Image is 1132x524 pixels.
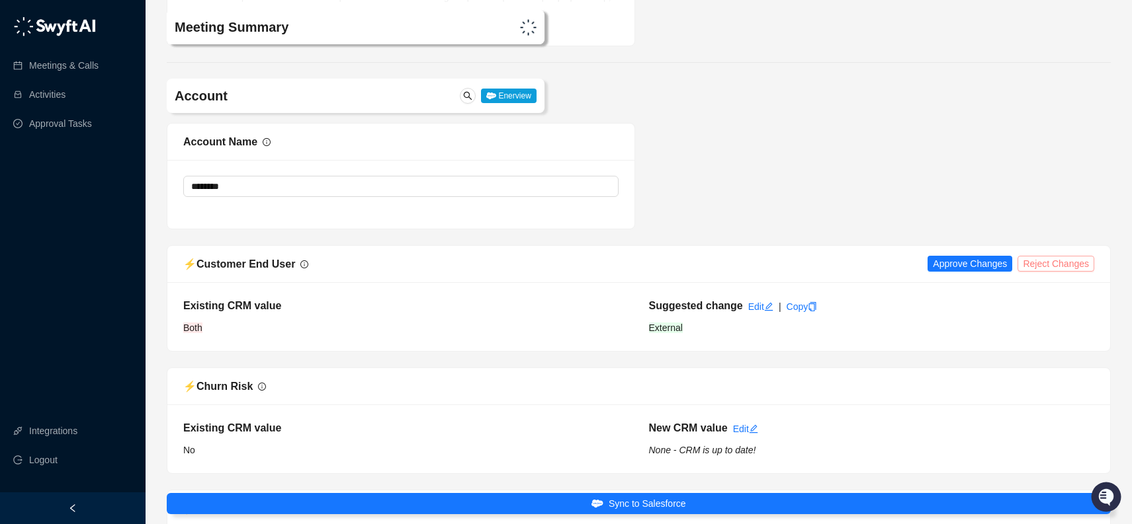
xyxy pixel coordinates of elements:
[779,299,781,314] div: |
[748,301,773,312] a: Edit
[263,138,271,146] span: info-circle
[733,424,758,434] a: Edit
[13,13,40,40] img: Swyft AI
[13,53,241,74] p: Welcome 👋
[8,180,54,204] a: 📚Docs
[29,418,77,444] a: Integrations
[649,445,756,455] i: None - CRM is up to date!
[300,260,308,268] span: info-circle
[73,185,102,198] span: Status
[183,176,619,197] textarea: Account Name
[808,302,817,311] span: copy
[1018,256,1094,272] button: Reject Changes
[764,302,773,311] span: edit
[649,298,743,314] h5: Suggested change
[481,89,537,103] span: Enerview
[13,120,37,143] img: 5124521997842_fc6d7dfcefe973c2e489_88.png
[13,17,96,36] img: logo-05li4sbe.png
[649,322,683,333] span: External
[60,186,70,197] div: 📶
[463,91,472,100] span: search
[749,424,758,433] span: edit
[68,504,77,513] span: left
[29,52,99,79] a: Meetings & Calls
[132,217,160,227] span: Pylon
[29,110,92,137] a: Approval Tasks
[167,493,1111,514] button: Sync to Salesforce
[183,381,253,392] span: ⚡️ Churn Risk
[183,322,202,333] span: Both
[13,455,22,465] span: logout
[933,256,1007,271] span: Approve Changes
[183,258,295,270] span: ⚡️ Customer End User
[183,298,629,314] h5: Existing CRM value
[183,133,257,150] div: Account Name
[175,18,382,36] h4: Meeting Summary
[54,180,107,204] a: 📶Status
[45,133,167,143] div: We're available if you need us!
[481,90,537,100] a: Enerview
[520,19,537,36] img: Swyft Logo
[928,256,1012,272] button: Approve Changes
[609,496,686,511] span: Sync to Salesforce
[183,445,195,455] span: No
[175,87,382,105] h4: Account
[1090,480,1125,516] iframe: Open customer support
[258,383,266,391] span: info-circle
[183,420,629,436] h5: Existing CRM value
[29,447,58,473] span: Logout
[93,217,160,227] a: Powered byPylon
[787,301,818,312] a: Copy
[29,81,65,108] a: Activities
[1023,256,1089,271] span: Reject Changes
[13,186,24,197] div: 📚
[225,124,241,139] button: Start new chat
[649,420,728,436] h5: New CRM value
[45,120,217,133] div: Start new chat
[26,185,49,198] span: Docs
[13,74,241,95] h2: How can we help?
